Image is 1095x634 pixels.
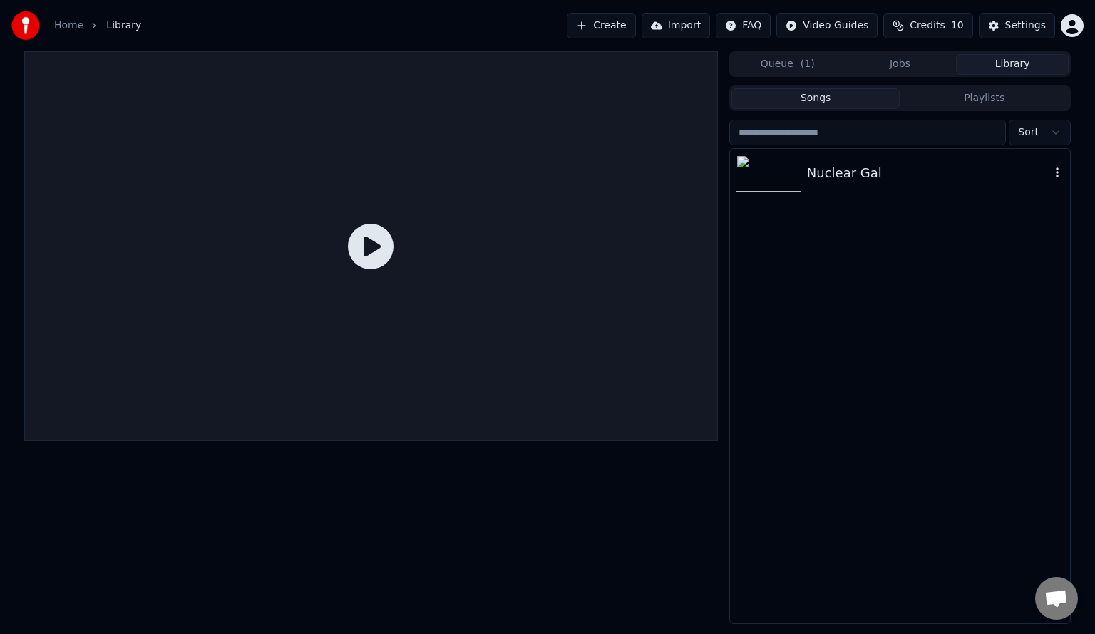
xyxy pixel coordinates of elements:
button: Queue [731,54,844,75]
div: Open chat [1035,577,1078,620]
div: Nuclear Gal [807,163,1050,183]
button: Credits10 [883,13,972,38]
button: Video Guides [776,13,878,38]
button: FAQ [716,13,771,38]
span: Credits [910,19,945,33]
button: Import [642,13,710,38]
button: Songs [731,88,900,109]
div: Settings [1005,19,1046,33]
button: Create [567,13,636,38]
button: Settings [979,13,1055,38]
img: youka [11,11,40,40]
button: Jobs [844,54,957,75]
button: Playlists [900,88,1069,109]
span: 10 [951,19,964,33]
span: Library [106,19,141,33]
span: ( 1 ) [801,57,815,71]
span: Sort [1018,125,1039,140]
nav: breadcrumb [54,19,141,33]
a: Home [54,19,83,33]
button: Library [956,54,1069,75]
